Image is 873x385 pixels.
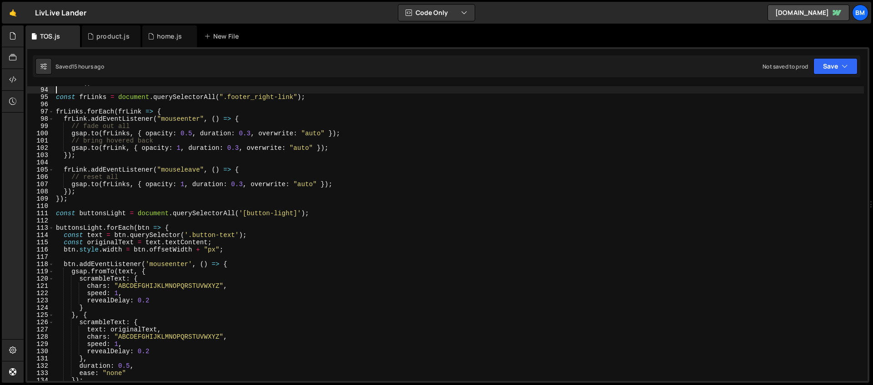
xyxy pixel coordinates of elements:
[27,326,54,333] div: 127
[55,63,104,70] div: Saved
[27,275,54,282] div: 120
[2,2,24,24] a: 🤙
[852,5,868,21] a: bm
[27,246,54,253] div: 116
[27,341,54,348] div: 129
[27,217,54,224] div: 112
[27,348,54,355] div: 130
[27,94,54,101] div: 95
[763,63,808,70] div: Not saved to prod
[27,195,54,202] div: 109
[27,232,54,239] div: 114
[27,86,54,94] div: 94
[27,188,54,195] div: 108
[27,101,54,108] div: 96
[27,224,54,232] div: 113
[27,181,54,188] div: 107
[27,115,54,123] div: 98
[27,377,54,384] div: 134
[27,253,54,261] div: 117
[27,130,54,137] div: 100
[27,202,54,210] div: 110
[40,32,60,41] div: TOS.js
[35,7,86,18] div: LivLive Lander
[27,137,54,144] div: 101
[27,311,54,319] div: 125
[27,123,54,130] div: 99
[27,261,54,268] div: 118
[27,282,54,290] div: 121
[768,5,849,21] a: [DOMAIN_NAME]
[813,58,858,74] button: Save
[27,333,54,341] div: 128
[27,370,54,377] div: 133
[27,173,54,181] div: 106
[27,304,54,311] div: 124
[27,268,54,275] div: 119
[27,166,54,173] div: 105
[27,159,54,166] div: 104
[27,290,54,297] div: 122
[27,362,54,370] div: 132
[96,32,130,41] div: product.js
[157,32,182,41] div: home.js
[72,63,104,70] div: 15 hours ago
[27,210,54,217] div: 111
[27,297,54,304] div: 123
[27,152,54,159] div: 103
[27,319,54,326] div: 126
[398,5,475,21] button: Code Only
[204,32,242,41] div: New File
[27,144,54,152] div: 102
[27,355,54,362] div: 131
[27,239,54,246] div: 115
[27,108,54,115] div: 97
